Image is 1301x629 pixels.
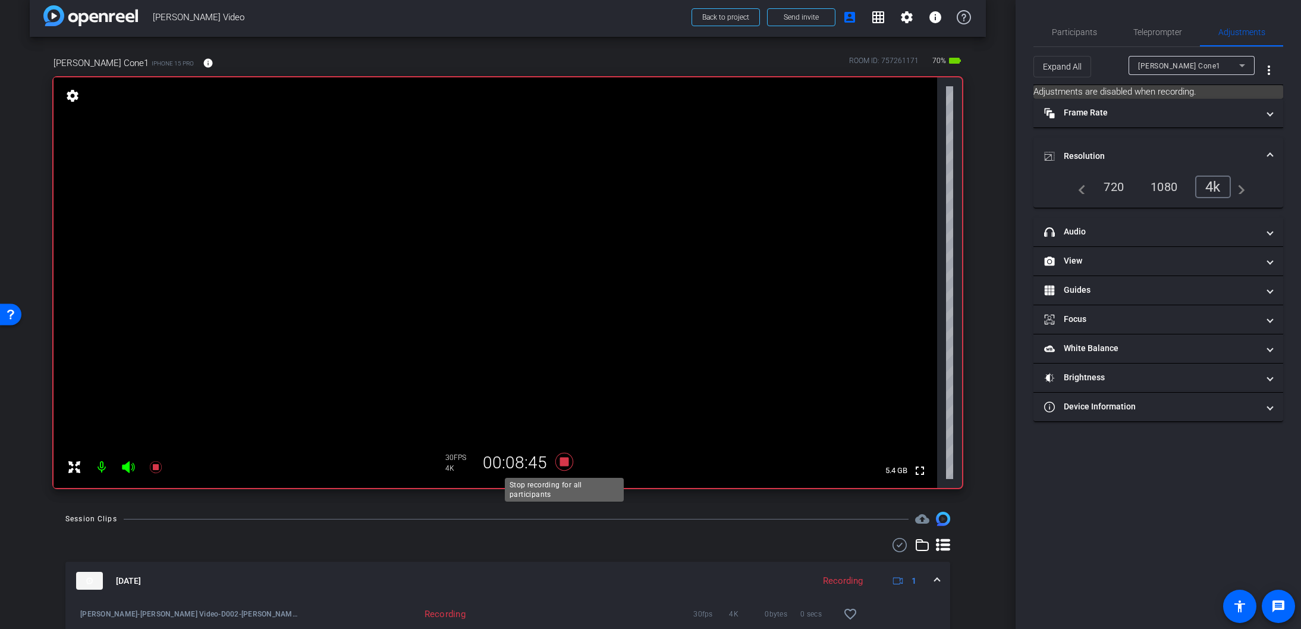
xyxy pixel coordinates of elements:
[153,5,684,29] span: [PERSON_NAME] Video
[1231,180,1245,194] mat-icon: navigate_next
[505,478,624,502] div: Stop recording for all participants
[475,453,555,473] div: 00:08:45
[1138,62,1221,70] span: [PERSON_NAME] Cone1
[1044,255,1258,267] mat-panel-title: View
[300,608,472,620] div: Recording
[1033,85,1283,99] mat-card: Adjustments are disabled when recording.
[913,464,927,478] mat-icon: fullscreen
[843,10,857,24] mat-icon: account_box
[1033,276,1283,305] mat-expansion-panel-header: Guides
[1218,28,1265,36] span: Adjustments
[936,512,950,526] img: Session clips
[76,572,103,590] img: thumb-nail
[692,8,760,26] button: Back to project
[1255,56,1283,85] button: More Options for Adjustments Panel
[454,453,466,462] span: FPS
[1033,305,1283,334] mat-expansion-panel-header: Focus
[80,608,300,620] span: [PERSON_NAME]-[PERSON_NAME] Video-D002-[PERSON_NAME] Cone1-2025-09-25-12-16-37-873-0
[1044,284,1258,296] mat-panel-title: Guides
[65,562,950,600] mat-expansion-panel-header: thumb-nail[DATE]Recording1
[800,608,836,620] span: 0 secs
[912,575,916,587] span: 1
[445,453,475,462] div: 30
[1033,364,1283,392] mat-expansion-panel-header: Brightness
[1044,107,1258,119] mat-panel-title: Frame Rate
[64,89,81,103] mat-icon: settings
[1052,28,1097,36] span: Participants
[43,5,138,26] img: app-logo
[1262,63,1276,77] mat-icon: more_vert
[1043,55,1082,78] span: Expand All
[1044,371,1258,384] mat-panel-title: Brightness
[152,59,194,68] span: iPhone 15 Pro
[900,10,914,24] mat-icon: settings
[65,513,117,525] div: Session Clips
[116,575,141,587] span: [DATE]
[1033,56,1091,77] button: Expand All
[849,55,919,73] div: ROOM ID: 757261171
[1033,137,1283,176] mat-expansion-panel-header: Resolution
[948,54,962,68] mat-icon: battery_std
[693,608,729,620] span: 30fps
[1044,150,1258,162] mat-panel-title: Resolution
[1033,218,1283,246] mat-expansion-panel-header: Audio
[1044,313,1258,326] mat-panel-title: Focus
[784,12,819,22] span: Send invite
[1044,226,1258,238] mat-panel-title: Audio
[1033,99,1283,127] mat-expansion-panel-header: Frame Rate
[1033,334,1283,363] mat-expansion-panel-header: White Balance
[881,464,912,478] span: 5.4 GB
[915,512,929,526] mat-icon: cloud_upload
[915,512,929,526] span: Destinations for your clips
[729,608,765,620] span: 4K
[1271,599,1286,614] mat-icon: message
[1044,342,1258,355] mat-panel-title: White Balance
[203,58,213,68] mat-icon: info
[1033,393,1283,421] mat-expansion-panel-header: Device Information
[928,10,942,24] mat-icon: info
[767,8,835,26] button: Send invite
[1033,247,1283,276] mat-expansion-panel-header: View
[1233,599,1247,614] mat-icon: accessibility
[817,574,869,588] div: Recording
[1033,176,1283,208] div: Resolution
[1044,400,1258,413] mat-panel-title: Device Information
[1071,180,1086,194] mat-icon: navigate_before
[931,51,948,70] span: 70%
[843,607,857,621] mat-icon: favorite_border
[445,464,475,473] div: 4K
[871,10,885,24] mat-icon: grid_on
[1133,28,1182,36] span: Teleprompter
[702,13,749,21] span: Back to project
[765,608,800,620] span: 0bytes
[54,57,149,70] span: [PERSON_NAME] Cone1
